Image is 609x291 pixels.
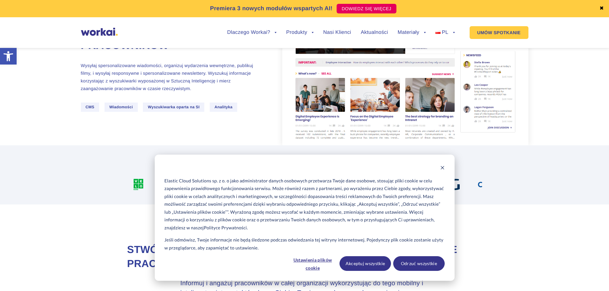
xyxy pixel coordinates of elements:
span: CMS [81,103,99,112]
button: Akceptuj wszystkie [340,256,391,271]
button: Odrzuć wszystkie [393,256,445,271]
p: Wysyłaj spersonalizowane wiadomości, organizuj wydarzenia wewnętrzne, publikuj filmy, i wysyłaj r... [81,62,257,92]
a: Produkty [286,30,314,35]
a: Aktualności [361,30,388,35]
a: UMÓW SPOTKANIE [470,26,528,39]
span: Wiadomości [105,103,138,112]
button: Dismiss cookie banner [440,165,445,172]
a: DOWIEDZ SIĘ WIĘCEJ [337,4,396,13]
p: Elastic Cloud Solutions sp. z o. o jako administrator danych osobowych przetwarza Twoje dane osob... [164,177,444,232]
h2: Stwórz dobrze miejsce pracy [127,243,482,270]
a: Materiały [398,30,426,35]
h2: Już ponad 100 innowacyjnych korporacji zaufało Workai [127,160,482,167]
a: Nasi Klienci [323,30,351,35]
span: Wyszukiwarka oparta na SI [143,103,204,112]
p: Jeśli odmówisz, Twoje informacje nie będą śledzone podczas odwiedzania tej witryny internetowej. ... [164,236,444,252]
a: ✖ [599,6,604,11]
p: Premiera 3 nowych modułów wspartych AI! [210,4,332,13]
div: Cookie banner [155,155,455,281]
button: Ustawienia plików cookie [288,256,337,271]
span: Analityka [210,103,237,112]
a: Polityce Prywatności. [204,224,248,232]
a: Dlaczego Workai? [227,30,277,35]
span: PL [442,30,448,35]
